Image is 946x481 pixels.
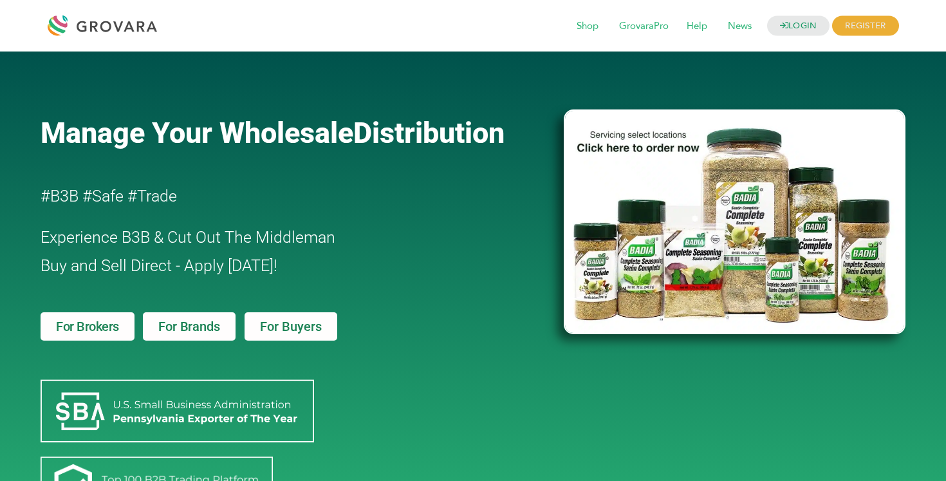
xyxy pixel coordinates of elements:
[41,256,277,275] span: Buy and Sell Direct - Apply [DATE]!
[610,19,678,33] a: GrovaraPro
[260,320,322,333] span: For Buyers
[610,14,678,39] span: GrovaraPro
[41,228,335,247] span: Experience B3B & Cut Out The Middleman
[568,14,607,39] span: Shop
[719,14,761,39] span: News
[56,320,119,333] span: For Brokers
[678,14,716,39] span: Help
[41,116,543,150] a: Manage Your WholesaleDistribution
[719,19,761,33] a: News
[143,312,235,341] a: For Brands
[832,16,898,36] span: REGISTER
[41,182,490,211] h2: #B3B #Safe #Trade
[158,320,219,333] span: For Brands
[767,16,830,36] a: LOGIN
[41,116,353,150] span: Manage Your Wholesale
[678,19,716,33] a: Help
[353,116,505,150] span: Distribution
[245,312,337,341] a: For Buyers
[568,19,607,33] a: Shop
[41,312,134,341] a: For Brokers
